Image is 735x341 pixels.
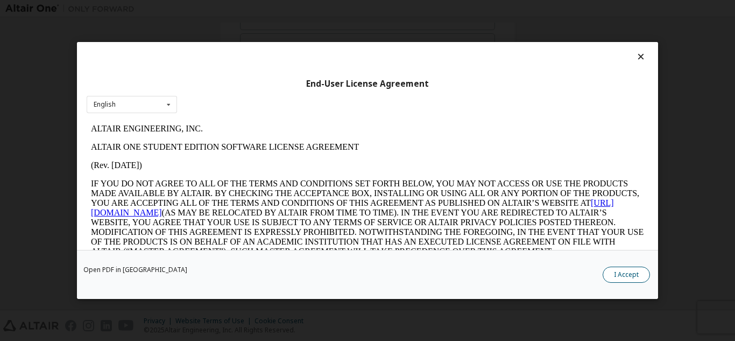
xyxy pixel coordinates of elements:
a: [URL][DOMAIN_NAME] [4,79,527,98]
div: English [94,101,116,108]
p: ALTAIR ENGINEERING, INC. [4,4,557,14]
button: I Accept [603,267,650,283]
p: (Rev. [DATE]) [4,41,557,51]
div: End-User License Agreement [87,79,648,89]
p: This Altair One Student Edition Software License Agreement (“Agreement”) is between Altair Engine... [4,145,557,184]
p: IF YOU DO NOT AGREE TO ALL OF THE TERMS AND CONDITIONS SET FORTH BELOW, YOU MAY NOT ACCESS OR USE... [4,59,557,137]
a: Open PDF in [GEOGRAPHIC_DATA] [83,267,187,273]
p: ALTAIR ONE STUDENT EDITION SOFTWARE LICENSE AGREEMENT [4,23,557,32]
